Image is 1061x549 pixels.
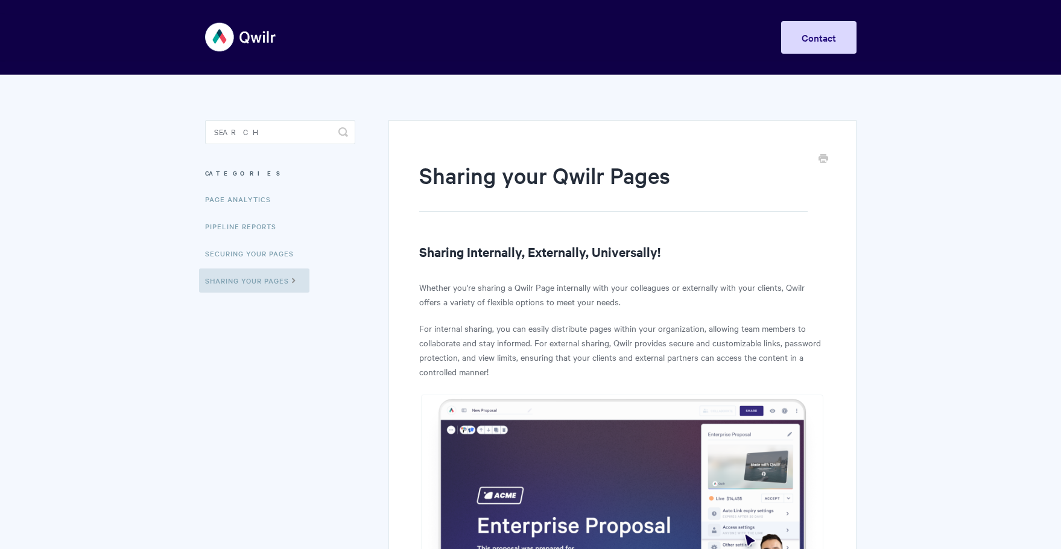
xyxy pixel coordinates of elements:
[419,321,825,379] p: For internal sharing, you can easily distribute pages within your organization, allowing team mem...
[205,187,280,211] a: Page Analytics
[419,242,825,261] h2: Sharing Internally, Externally, Universally!
[819,153,828,166] a: Print this Article
[199,268,309,293] a: Sharing Your Pages
[781,21,857,54] a: Contact
[205,120,355,144] input: Search
[205,214,285,238] a: Pipeline reports
[419,280,825,309] p: Whether you're sharing a Qwilr Page internally with your colleagues or externally with your clien...
[205,14,277,60] img: Qwilr Help Center
[205,162,355,184] h3: Categories
[205,241,303,265] a: Securing Your Pages
[419,160,807,212] h1: Sharing your Qwilr Pages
